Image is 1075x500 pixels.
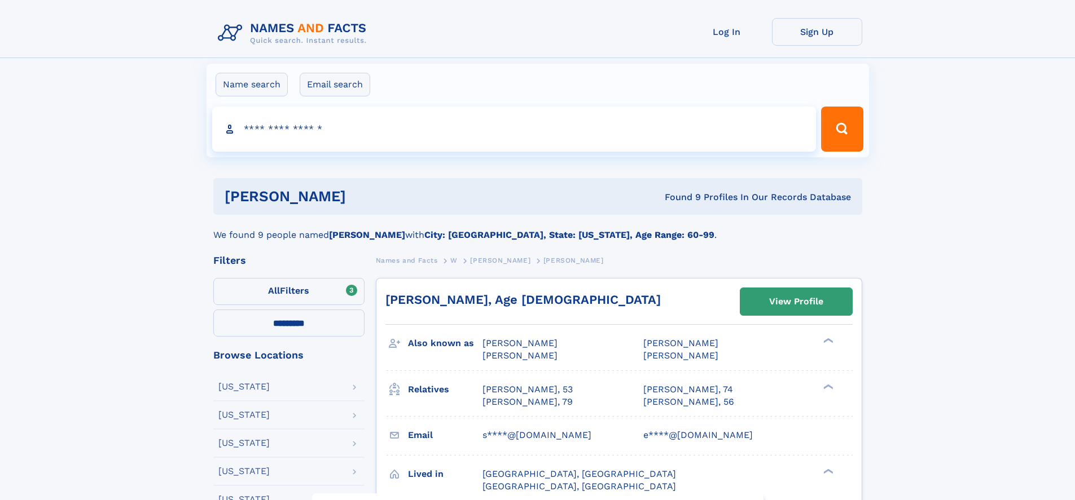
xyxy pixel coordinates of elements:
[213,215,862,242] div: We found 9 people named with .
[218,467,270,476] div: [US_STATE]
[408,334,482,353] h3: Also known as
[482,383,573,396] a: [PERSON_NAME], 53
[820,467,834,475] div: ❯
[213,18,376,48] img: Logo Names and Facts
[482,468,676,479] span: [GEOGRAPHIC_DATA], [GEOGRAPHIC_DATA]
[218,439,270,448] div: [US_STATE]
[218,382,270,391] div: [US_STATE]
[643,350,718,361] span: [PERSON_NAME]
[376,253,438,267] a: Names and Facts
[682,18,772,46] a: Log In
[424,229,714,240] b: City: [GEOGRAPHIC_DATA], State: [US_STATE], Age Range: 60-99
[225,189,506,203] h1: [PERSON_NAME]
[213,255,365,266] div: Filters
[643,383,733,396] a: [PERSON_NAME], 74
[329,229,405,240] b: [PERSON_NAME]
[268,285,280,296] span: All
[450,253,458,267] a: W
[482,481,676,492] span: [GEOGRAPHIC_DATA], [GEOGRAPHIC_DATA]
[385,293,661,307] a: [PERSON_NAME], Age [DEMOGRAPHIC_DATA]
[450,256,458,264] span: W
[408,464,482,484] h3: Lived in
[740,288,852,315] a: View Profile
[213,350,365,360] div: Browse Locations
[820,337,834,344] div: ❯
[820,383,834,390] div: ❯
[470,253,530,267] a: [PERSON_NAME]
[216,73,288,96] label: Name search
[505,191,851,203] div: Found 9 Profiles In Our Records Database
[482,396,573,408] a: [PERSON_NAME], 79
[643,396,734,408] a: [PERSON_NAME], 56
[482,338,558,348] span: [PERSON_NAME]
[213,278,365,305] label: Filters
[543,256,604,264] span: [PERSON_NAME]
[408,380,482,399] h3: Relatives
[769,289,823,315] div: View Profile
[470,256,530,264] span: [PERSON_NAME]
[218,410,270,419] div: [US_STATE]
[212,107,817,152] input: search input
[482,350,558,361] span: [PERSON_NAME]
[643,338,718,348] span: [PERSON_NAME]
[821,107,863,152] button: Search Button
[408,426,482,445] h3: Email
[300,73,370,96] label: Email search
[772,18,862,46] a: Sign Up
